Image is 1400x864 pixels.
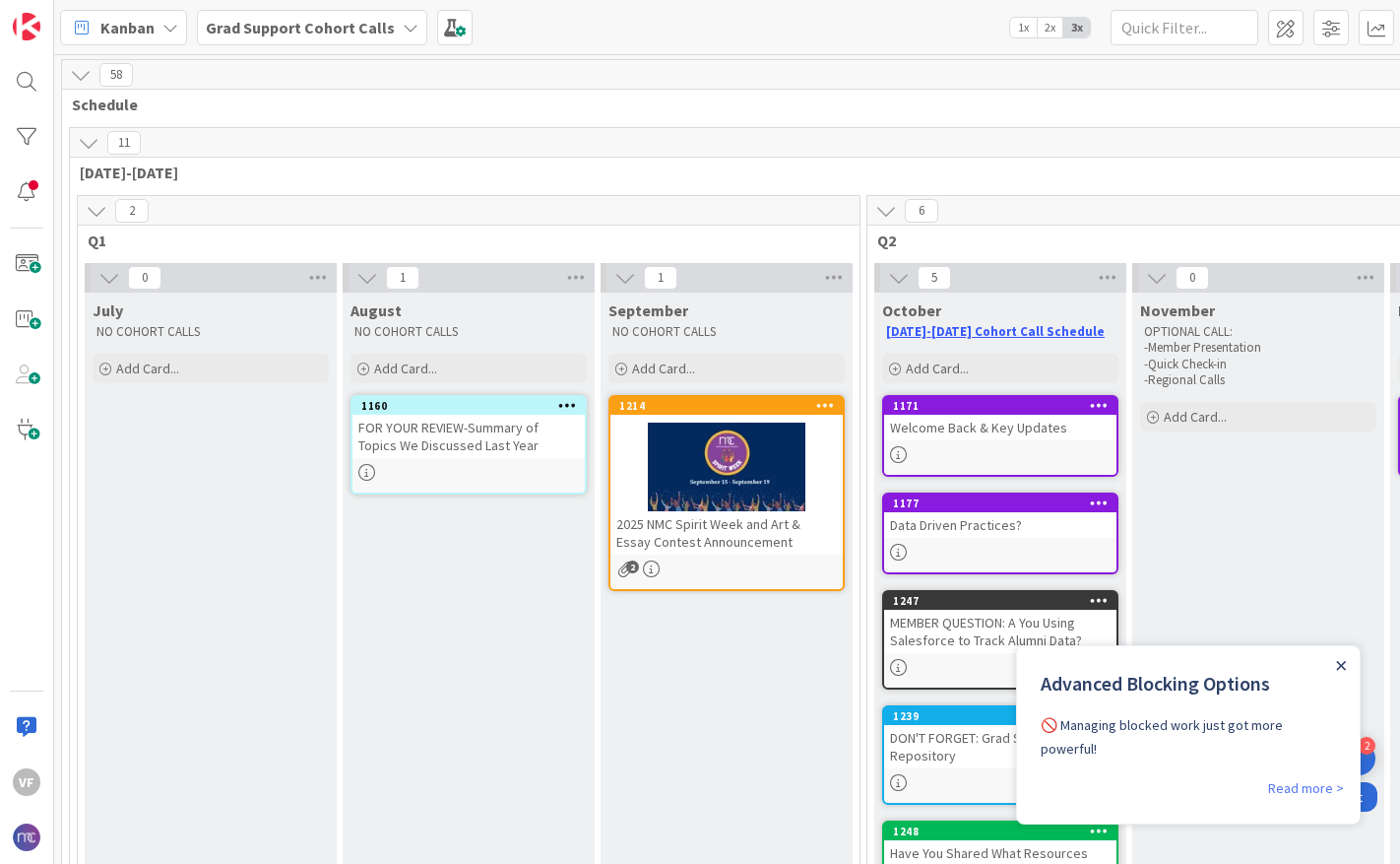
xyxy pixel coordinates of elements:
[1063,18,1090,37] span: 3x
[886,323,1105,340] a: [DATE]-[DATE] Cohort Call Schedule
[612,324,841,340] p: NO COHORT CALLS
[13,824,40,851] img: avatar
[386,266,419,290] span: 1
[884,707,1116,768] div: 1239DON'T FORGET: Grad Support Repository
[352,397,585,458] div: 1160FOR YOUR REVIEW-Summary of Topics We Discussed Last Year
[1144,357,1372,372] p: -Quick Check-in
[96,324,325,340] p: NO COHORT CALLS
[88,231,835,250] span: Q1
[1140,300,1215,320] span: November
[1144,340,1372,356] p: -Member Presentation
[632,360,695,377] span: Add Card...
[608,300,688,320] span: September
[93,300,123,320] span: July
[1144,324,1372,340] p: OPTIONAL CALL:
[884,415,1116,440] div: Welcome Back & Key Updates
[1016,645,1361,825] iframe: UserGuiding Product Updates Slide Out
[1111,10,1258,45] input: Quick Filter...
[1164,408,1227,426] span: Add Card...
[884,512,1116,538] div: Data Driven Practices?
[893,825,1116,838] div: 1248
[1010,18,1037,37] span: 1x
[361,399,585,413] div: 1160
[99,63,133,87] span: 58
[350,300,402,320] span: August
[893,709,1116,723] div: 1239
[115,199,149,223] span: 2
[13,768,40,796] div: VF
[884,610,1116,653] div: MEMBER QUESTION: A You Using Salesforce to Track Alumni Data?
[893,497,1116,510] div: 1177
[884,495,1116,538] div: 1177Data Driven Practices?
[128,266,161,290] span: 0
[1037,18,1063,37] span: 2x
[1176,266,1209,290] span: 0
[206,18,395,37] b: Grad Support Cohort Calls
[884,707,1116,725] div: 1239
[352,415,585,458] div: FOR YOUR REVIEW-Summary of Topics We Discussed Last Year
[882,300,941,320] span: October
[610,397,843,555] div: 12142025 NMC Spirit Week and Art & Essay Contest Announcement
[354,324,583,340] p: NO COHORT CALLS
[884,397,1116,440] div: 1171Welcome Back & Key Updates
[884,725,1116,768] div: DON'T FORGET: Grad Support Repository
[884,823,1116,840] div: 1248
[610,397,843,415] div: 1214
[116,360,179,377] span: Add Card...
[352,397,585,415] div: 1160
[884,592,1116,653] div: 1247MEMBER QUESTION: A You Using Salesforce to Track Alumni Data?
[906,360,969,377] span: Add Card...
[905,199,938,223] span: 6
[884,495,1116,512] div: 1177
[884,397,1116,415] div: 1171
[918,266,951,290] span: 5
[884,592,1116,610] div: 1247
[644,266,677,290] span: 1
[893,594,1116,608] div: 1247
[619,399,843,413] div: 1214
[374,360,437,377] span: Add Card...
[1144,372,1372,388] p: -Regional Calls
[626,561,639,573] span: 2
[893,399,1116,413] div: 1171
[610,511,843,555] div: 2025 NMC Spirit Week and Art & Essay Contest Announcement
[100,16,155,39] span: Kanban
[41,3,90,27] span: Support
[1358,737,1375,755] div: 2
[107,131,141,155] span: 11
